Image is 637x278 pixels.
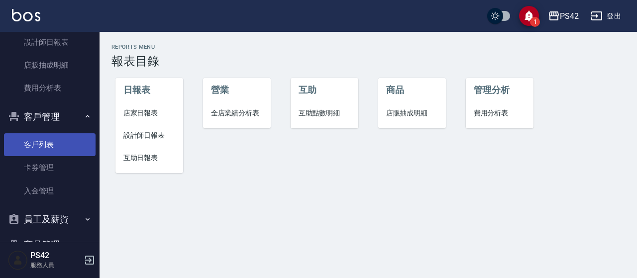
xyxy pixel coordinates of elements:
span: 1 [530,17,540,27]
button: 商品管理 [4,232,96,258]
a: 店販抽成明細 [378,102,446,124]
span: 互助日報表 [123,153,176,163]
a: 設計師日報表 [115,124,184,147]
a: 客戶列表 [4,133,96,156]
a: 全店業績分析表 [203,102,271,124]
span: 店家日報表 [123,108,176,118]
a: 卡券管理 [4,156,96,179]
a: 店家日報表 [115,102,184,124]
li: 日報表 [115,78,184,102]
li: 營業 [203,78,271,102]
li: 商品 [378,78,446,102]
a: 入金管理 [4,180,96,202]
button: 客戶管理 [4,104,96,130]
button: save [519,6,539,26]
a: 費用分析表 [4,77,96,99]
img: Logo [12,9,40,21]
a: 費用分析表 [466,102,534,124]
span: 互助點數明細 [299,108,351,118]
h3: 報表目錄 [111,54,625,68]
a: 互助點數明細 [291,102,359,124]
button: 登出 [587,7,625,25]
h5: PS42 [30,251,81,261]
div: PS42 [560,10,579,22]
span: 全店業績分析表 [211,108,263,118]
li: 管理分析 [466,78,534,102]
img: Person [8,250,28,270]
li: 互助 [291,78,359,102]
span: 費用分析表 [474,108,526,118]
a: 店販抽成明細 [4,54,96,77]
span: 設計師日報表 [123,130,176,141]
button: 員工及薪資 [4,206,96,232]
button: PS42 [544,6,583,26]
a: 互助日報表 [115,147,184,169]
span: 店販抽成明細 [386,108,438,118]
a: 設計師日報表 [4,31,96,54]
h2: Reports Menu [111,44,625,50]
p: 服務人員 [30,261,81,270]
